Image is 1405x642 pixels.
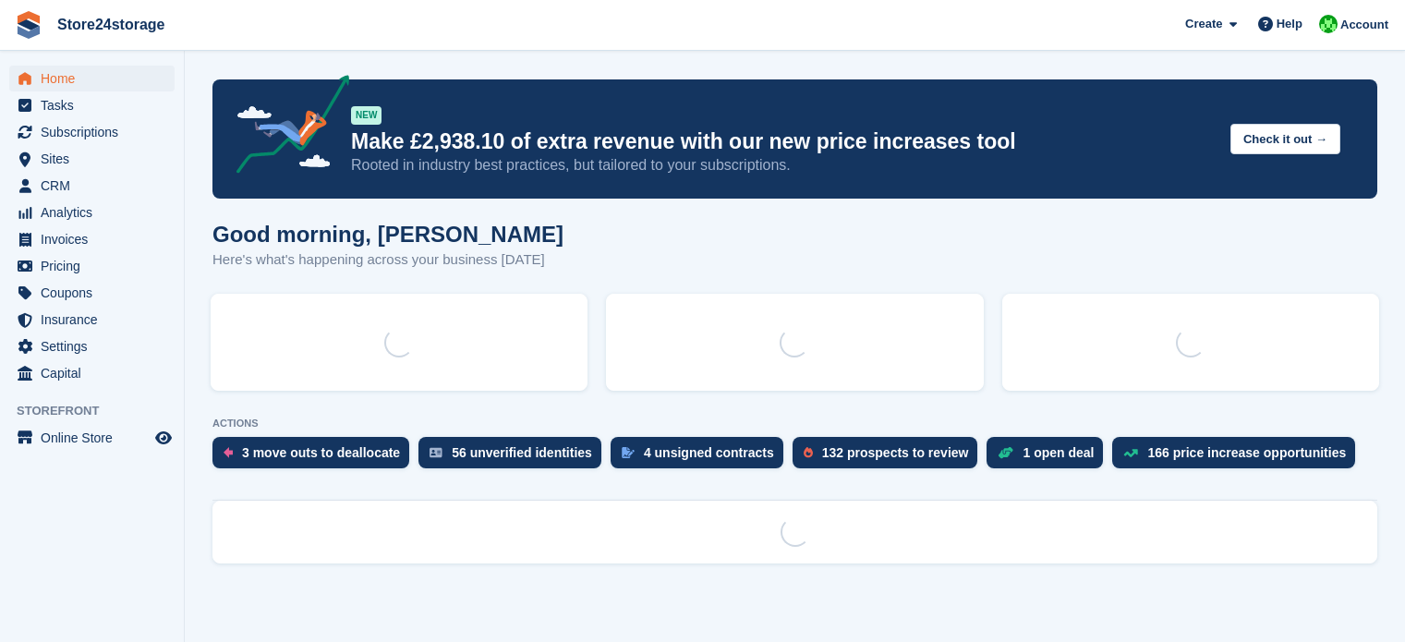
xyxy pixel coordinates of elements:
a: menu [9,92,175,118]
span: Insurance [41,307,151,333]
div: 56 unverified identities [452,445,592,460]
span: Create [1185,15,1222,33]
a: 4 unsigned contracts [611,437,793,478]
span: Account [1340,16,1388,34]
span: Home [41,66,151,91]
img: stora-icon-8386f47178a22dfd0bd8f6a31ec36ba5ce8667c1dd55bd0f319d3a0aa187defe.svg [15,11,42,39]
span: Sites [41,146,151,172]
span: Settings [41,333,151,359]
div: 166 price increase opportunities [1147,445,1346,460]
a: menu [9,66,175,91]
a: Store24storage [50,9,173,40]
span: Pricing [41,253,151,279]
span: Storefront [17,402,184,420]
a: 132 prospects to review [793,437,987,478]
a: menu [9,173,175,199]
a: 1 open deal [987,437,1112,478]
span: Subscriptions [41,119,151,145]
img: move_outs_to_deallocate_icon-f764333ba52eb49d3ac5e1228854f67142a1ed5810a6f6cc68b1a99e826820c5.svg [224,447,233,458]
a: menu [9,146,175,172]
span: Coupons [41,280,151,306]
img: prospect-51fa495bee0391a8d652442698ab0144808aea92771e9ea1ae160a38d050c398.svg [804,447,813,458]
img: price_increase_opportunities-93ffe204e8149a01c8c9dc8f82e8f89637d9d84a8eef4429ea346261dce0b2c0.svg [1123,449,1138,457]
a: menu [9,360,175,386]
div: 1 open deal [1023,445,1094,460]
span: Help [1277,15,1302,33]
a: menu [9,200,175,225]
img: Tracy Harper [1319,15,1338,33]
span: Analytics [41,200,151,225]
div: 132 prospects to review [822,445,969,460]
p: ACTIONS [212,418,1377,430]
span: Invoices [41,226,151,252]
a: 56 unverified identities [418,437,611,478]
img: contract_signature_icon-13c848040528278c33f63329250d36e43548de30e8caae1d1a13099fd9432cc5.svg [622,447,635,458]
a: menu [9,333,175,359]
img: deal-1b604bf984904fb50ccaf53a9ad4b4a5d6e5aea283cecdc64d6e3604feb123c2.svg [998,446,1013,459]
img: price-adjustments-announcement-icon-8257ccfd72463d97f412b2fc003d46551f7dbcb40ab6d574587a9cd5c0d94... [221,75,350,180]
p: Here's what's happening across your business [DATE] [212,249,563,271]
div: 3 move outs to deallocate [242,445,400,460]
a: menu [9,280,175,306]
div: 4 unsigned contracts [644,445,774,460]
p: Rooted in industry best practices, but tailored to your subscriptions. [351,155,1216,176]
span: Tasks [41,92,151,118]
span: Online Store [41,425,151,451]
a: menu [9,307,175,333]
span: Capital [41,360,151,386]
h1: Good morning, [PERSON_NAME] [212,222,563,247]
a: menu [9,226,175,252]
a: menu [9,425,175,451]
a: Preview store [152,427,175,449]
a: menu [9,253,175,279]
p: Make £2,938.10 of extra revenue with our new price increases tool [351,128,1216,155]
a: menu [9,119,175,145]
a: 3 move outs to deallocate [212,437,418,478]
span: CRM [41,173,151,199]
img: verify_identity-adf6edd0f0f0b5bbfe63781bf79b02c33cf7c696d77639b501bdc392416b5a36.svg [430,447,442,458]
div: NEW [351,106,382,125]
a: 166 price increase opportunities [1112,437,1364,478]
button: Check it out → [1230,124,1340,154]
